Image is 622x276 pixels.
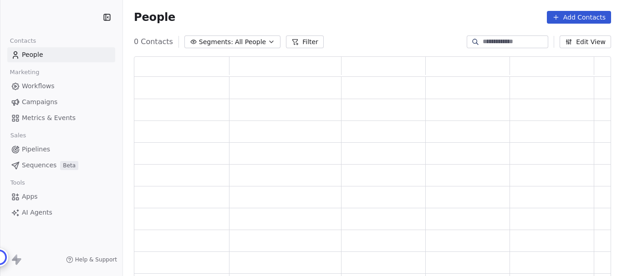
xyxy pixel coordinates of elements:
[560,35,611,48] button: Edit View
[22,145,50,154] span: Pipelines
[547,11,611,24] button: Add Contacts
[60,161,78,170] span: Beta
[235,37,266,47] span: All People
[7,189,115,204] a: Apps
[7,142,115,157] a: Pipelines
[7,158,115,173] a: SequencesBeta
[286,35,324,48] button: Filter
[6,34,40,48] span: Contacts
[7,47,115,62] a: People
[22,208,52,217] span: AI Agents
[199,37,233,47] span: Segments:
[22,81,55,91] span: Workflows
[22,192,38,201] span: Apps
[7,79,115,94] a: Workflows
[7,205,115,220] a: AI Agents
[22,113,76,123] span: Metrics & Events
[75,256,117,263] span: Help & Support
[66,256,117,263] a: Help & Support
[134,10,175,24] span: People
[134,36,173,47] span: 0 Contacts
[22,161,56,170] span: Sequences
[6,65,43,79] span: Marketing
[22,97,57,107] span: Campaigns
[7,95,115,110] a: Campaigns
[6,176,29,190] span: Tools
[22,50,43,60] span: People
[7,110,115,125] a: Metrics & Events
[6,129,30,142] span: Sales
